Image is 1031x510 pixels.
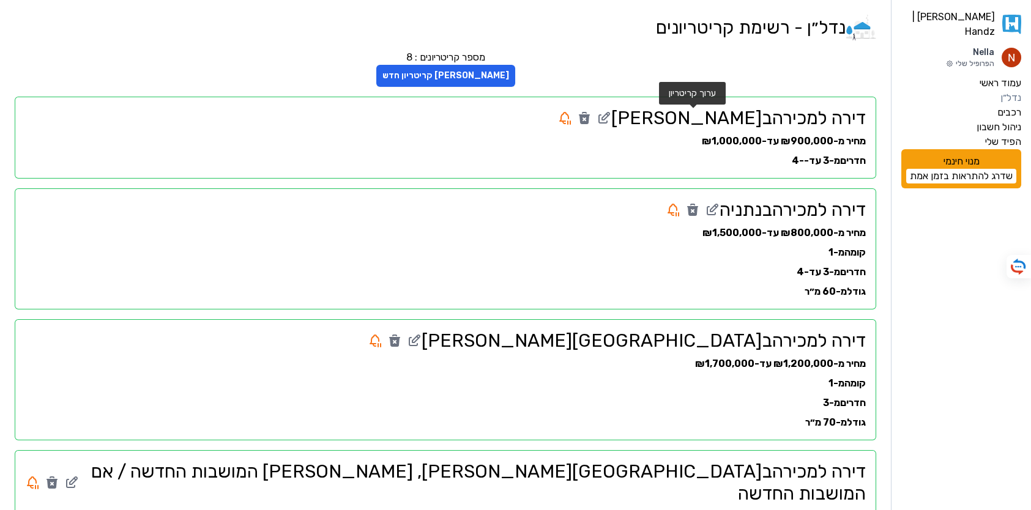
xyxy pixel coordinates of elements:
[946,46,994,59] p: Nella
[901,149,1021,188] div: מנוי חינמי
[901,46,1021,68] a: תמונת פרופילNellaהפרופיל שלי
[1002,48,1021,67] img: תמונת פרופיל
[376,65,515,87] button: [PERSON_NAME] קריטריון חדש
[977,120,1021,135] label: ניהול חשבון
[985,135,1021,149] label: הפיד שלי
[25,396,866,410] div: חדרים מ-3
[901,91,1021,105] a: נדל״ן
[25,415,866,430] div: גודל מ-70 מ״ר
[25,265,866,279] div: חדרים מ-3 עד-4
[25,107,866,129] h2: דירה למכירה ב [PERSON_NAME]
[906,169,1016,183] a: שדרג להתראות בזמן אמת
[997,105,1021,120] label: רכבים
[25,330,866,352] h2: דירה למכירה ב [GEOGRAPHIC_DATA][PERSON_NAME]
[901,10,1021,39] a: [PERSON_NAME] | Handz
[25,199,866,221] h2: דירה למכירה ב נתניה
[25,134,866,149] div: מחיר מ-₪900,000 עד-₪1,000,000
[901,120,1021,135] a: ניהול חשבון
[901,105,1021,120] a: רכבים
[25,284,866,299] div: גודל מ-60 מ״ר
[1000,91,1021,105] label: נדל״ן
[901,135,1021,149] a: הפיד שלי
[25,245,866,260] div: קומה מ-1
[15,15,876,40] h1: נדל״ן - רשימת קריטריונים
[15,50,876,65] div: מספר קריטריונים : 8
[901,76,1021,91] a: עמוד ראשי
[25,376,866,391] div: קומה מ-1
[25,226,866,240] div: מחיר מ-₪800,000 עד-₪1,500,000
[25,460,866,504] h2: דירה למכירה ב [GEOGRAPHIC_DATA][PERSON_NAME] , [PERSON_NAME] המושבות החדשה / אם המושבות החדשה
[946,59,994,68] p: הפרופיל שלי
[25,153,866,168] div: חדרים מ-3 עד--4
[25,357,866,371] div: מחיר מ-₪1,200,000 עד-₪1,700,000
[980,76,1021,91] label: עמוד ראשי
